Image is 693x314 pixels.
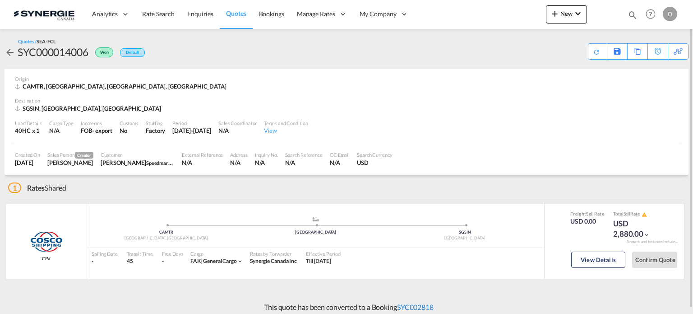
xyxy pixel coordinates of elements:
div: Period [172,120,211,127]
div: Search Reference [285,151,323,158]
div: N/A [255,159,278,167]
md-icon: icon-refresh [592,48,601,56]
span: Help [643,6,658,22]
div: CAMTR [92,230,241,235]
md-icon: icon-magnify [628,10,638,20]
md-icon: icon-arrow-left [5,47,15,58]
span: CPV [42,255,51,262]
span: Quotes [226,9,246,17]
div: [GEOGRAPHIC_DATA] [390,235,540,241]
div: general cargo [190,258,237,265]
md-icon: icon-chevron-down [643,232,650,238]
div: [GEOGRAPHIC_DATA] [241,230,390,235]
div: Sales Coordinator [218,120,257,127]
span: Rate Search [142,10,175,18]
div: Cargo [190,250,243,257]
div: Quote PDF is not available at this time [593,44,602,56]
span: Sell [624,211,631,216]
div: Free Days [162,250,184,257]
div: CC Email [330,151,350,158]
div: Sailing Date [92,250,118,257]
span: Rates [27,183,45,192]
div: Save As Template [607,44,627,59]
div: USD [357,159,393,167]
div: N/A [330,159,350,167]
div: Search Currency [357,151,393,158]
div: Freight Rate [570,211,604,217]
div: USD 2,880.00 [613,218,658,240]
img: COSCO [29,230,63,253]
span: Till [DATE] [306,258,331,264]
a: SYC002818 [397,303,434,311]
div: Rosa Ho [47,159,93,167]
div: icon-arrow-left [5,45,18,59]
img: 1f56c880d42311ef80fc7dca854c8e59.png [14,4,74,24]
div: SYC000014006 [18,45,88,59]
span: Manage Rates [297,9,335,19]
div: No [120,127,139,135]
div: N/A [182,159,223,167]
div: O [663,7,677,21]
div: Effective Period [306,250,340,257]
button: icon-alert [641,211,647,218]
md-icon: icon-chevron-down [573,8,583,19]
div: N/A [230,159,247,167]
md-icon: assets/icons/custom/ship-fill.svg [310,217,321,221]
div: SGSIN, Singapore, Asia Pacific [15,104,163,112]
div: Won [88,45,115,59]
md-icon: icon-alert [642,212,647,217]
div: Quotes /SEA-FCL [18,38,56,45]
div: - [92,258,118,265]
div: Customer [101,151,175,158]
div: Help [643,6,663,23]
div: N/A [49,127,74,135]
div: Factory Stuffing [146,127,165,135]
span: New [550,10,583,17]
span: My Company [360,9,397,19]
button: Confirm Quote [632,252,677,268]
div: Default [120,48,145,57]
div: Rates by Forwarder [250,250,297,257]
md-icon: icon-chevron-down [237,258,243,264]
div: N/A [285,159,323,167]
span: CAMTR, [GEOGRAPHIC_DATA], [GEOGRAPHIC_DATA], [GEOGRAPHIC_DATA] [23,83,226,90]
div: 40HC x 1 [15,127,42,135]
button: View Details [571,252,625,268]
div: Origin [15,75,678,82]
span: Enquiries [187,10,213,18]
div: Customs [120,120,139,127]
div: Till 30 Sep 2025 [306,258,331,265]
span: Won [100,50,111,58]
span: 1 [8,183,21,193]
span: Synergie Canada Inc [250,258,297,264]
div: SGSIN [390,230,540,235]
span: Creator [75,152,93,159]
div: Transit Time [127,250,153,257]
div: Address [230,151,247,158]
div: Shared [8,183,66,193]
div: - [162,258,164,265]
div: [GEOGRAPHIC_DATA], [GEOGRAPHIC_DATA] [92,235,241,241]
div: USD 0.00 [570,217,604,226]
span: Analytics [92,9,118,19]
div: Remark and Inclusion included [620,239,684,244]
div: 45 [127,258,153,265]
div: 12 Aug 2025 [15,159,40,167]
span: SEA-FCL [37,38,55,44]
div: Inquiry No. [255,151,278,158]
div: External Reference [182,151,223,158]
md-icon: icon-plus 400-fg [550,8,560,19]
div: Load Details [15,120,42,127]
button: icon-plus 400-fgNewicon-chevron-down [546,5,587,23]
div: 30 Sep 2025 [172,127,211,135]
div: - export [92,127,112,135]
div: Destination [15,97,678,104]
div: N/A [218,127,257,135]
span: Bookings [259,10,284,18]
div: Total Rate [613,211,658,218]
span: FAK [190,258,203,264]
span: Sell [586,211,594,216]
div: View [264,127,308,135]
div: CAMTR, Montreal, QC, Americas [15,82,229,90]
p: This quote has been converted to a Booking [259,302,434,312]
